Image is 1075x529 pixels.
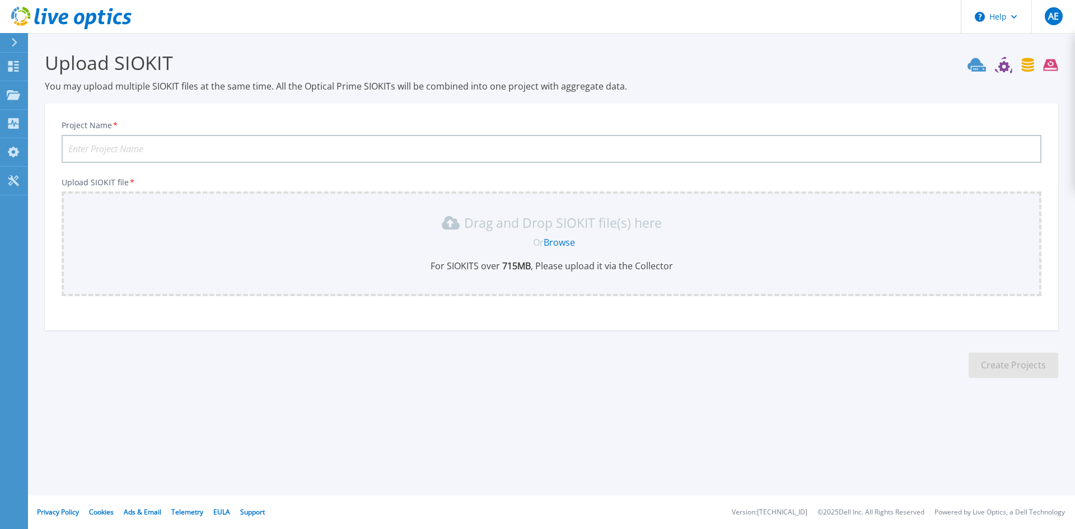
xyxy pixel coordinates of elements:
a: Browse [544,236,575,249]
p: You may upload multiple SIOKIT files at the same time. All the Optical Prime SIOKITs will be comb... [45,80,1058,92]
a: EULA [213,507,230,517]
label: Project Name [62,121,119,129]
input: Enter Project Name [62,135,1041,163]
li: Version: [TECHNICAL_ID] [732,509,807,516]
p: Upload SIOKIT file [62,178,1041,187]
li: © 2025 Dell Inc. All Rights Reserved [817,509,924,516]
a: Ads & Email [124,507,161,517]
a: Support [240,507,265,517]
span: Or [533,236,544,249]
li: Powered by Live Optics, a Dell Technology [934,509,1065,516]
a: Telemetry [171,507,203,517]
p: For SIOKITS over , Please upload it via the Collector [68,260,1035,272]
span: AE [1048,12,1059,21]
b: 715 MB [500,260,531,272]
button: Create Projects [969,353,1058,378]
a: Cookies [89,507,114,517]
p: Drag and Drop SIOKIT file(s) here [464,217,662,228]
div: Drag and Drop SIOKIT file(s) here OrBrowseFor SIOKITS over 715MB, Please upload it via the Collector [68,214,1035,272]
h3: Upload SIOKIT [45,50,1058,76]
a: Privacy Policy [37,507,79,517]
